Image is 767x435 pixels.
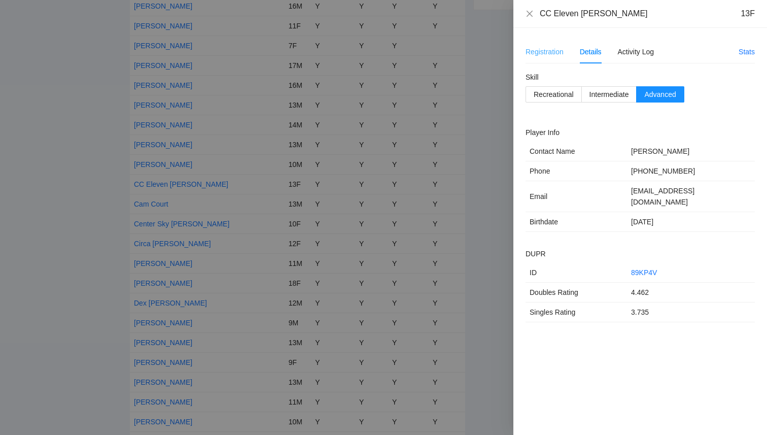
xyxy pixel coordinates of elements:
[618,46,654,57] div: Activity Log
[526,10,534,18] button: Close
[526,303,627,322] td: Singles Rating
[739,48,755,56] a: Stats
[631,308,649,316] span: 3.735
[631,288,649,296] span: 4.462
[627,181,755,212] td: [EMAIL_ADDRESS][DOMAIN_NAME]
[580,46,602,57] div: Details
[627,142,755,161] td: [PERSON_NAME]
[540,8,648,19] div: CC Eleven [PERSON_NAME]
[589,90,629,98] span: Intermediate
[526,181,627,212] td: Email
[526,248,755,259] h2: DUPR
[526,263,627,283] td: ID
[526,72,755,83] h2: Skill
[526,142,627,161] td: Contact Name
[526,10,534,18] span: close
[627,212,755,232] td: [DATE]
[644,90,676,98] span: Advanced
[526,283,627,303] td: Doubles Rating
[526,127,755,138] h2: Player Info
[627,161,755,181] td: [PHONE_NUMBER]
[526,212,627,232] td: Birthdate
[526,46,564,57] div: Registration
[534,90,574,98] span: Recreational
[741,8,755,19] div: 13F
[631,269,657,277] a: 89KP4V
[526,161,627,181] td: Phone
